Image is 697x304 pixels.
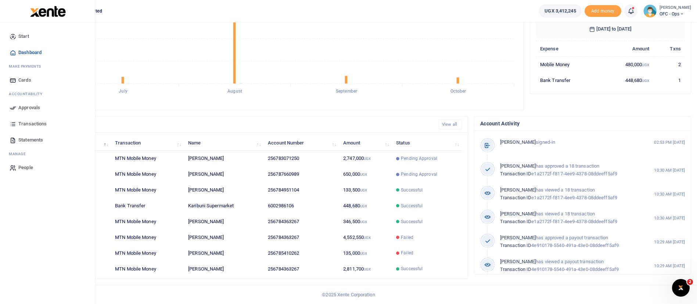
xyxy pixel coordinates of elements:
[339,135,392,151] th: Amount: activate to sort column ascending
[18,49,42,56] span: Dashboard
[30,6,66,17] img: logo-large
[264,167,339,182] td: 256787660989
[401,187,423,193] span: Successful
[339,230,392,246] td: 4,552,550
[450,89,467,94] tspan: October
[600,41,653,57] th: Amount
[264,245,339,261] td: 256785410262
[600,57,653,72] td: 480,000
[536,57,600,72] td: Mobile Money
[339,198,392,214] td: 448,680
[536,4,584,18] li: Wallet ballance
[111,135,184,151] th: Transaction: activate to sort column ascending
[687,279,693,285] span: 2
[642,79,649,83] small: UGX
[6,160,89,176] a: People
[111,214,184,230] td: MTN Mobile Money
[500,235,536,240] span: [PERSON_NAME]
[500,210,639,226] p: has viewed a 18 transaction e1a2172f-f817-4ee9-4378-08ddeeff5af9
[536,72,600,88] td: Bank Transfer
[184,198,264,214] td: Karibuni Supermarket
[111,151,184,167] td: MTN Mobile Money
[184,230,264,246] td: [PERSON_NAME]
[536,41,600,57] th: Expense
[111,198,184,214] td: Bank Transfer
[6,44,89,61] a: Dashboard
[653,72,685,88] td: 1
[6,132,89,148] a: Statements
[672,279,690,297] iframe: Intercom live chat
[360,251,367,255] small: UGX
[18,33,29,40] span: Start
[184,261,264,276] td: [PERSON_NAME]
[34,121,433,129] h4: Recent Transactions
[585,5,621,17] span: Add money
[339,245,392,261] td: 135,000
[500,163,536,169] span: [PERSON_NAME]
[6,28,89,44] a: Start
[653,57,685,72] td: 2
[364,236,371,240] small: UGX
[500,211,536,217] span: [PERSON_NAME]
[339,261,392,276] td: 2,811,700
[500,195,531,200] span: Transaction ID
[439,119,462,129] a: View all
[264,214,339,230] td: 256784363267
[12,64,41,69] span: ake Payments
[339,151,392,167] td: 2,747,000
[18,104,40,111] span: Approvals
[500,186,639,202] p: has viewed a 18 transaction e1a2172f-f817-4ee9-4378-08ddeeff5af9
[500,139,639,146] p: signed-in
[642,63,649,67] small: UGX
[184,151,264,167] td: [PERSON_NAME]
[360,204,367,208] small: UGX
[184,245,264,261] td: [PERSON_NAME]
[339,167,392,182] td: 650,000
[6,88,89,100] li: Ac
[653,41,685,57] th: Txns
[401,218,423,225] span: Successful
[500,219,531,224] span: Transaction ID
[184,135,264,151] th: Name: activate to sort column ascending
[643,4,691,18] a: profile-user [PERSON_NAME] OFC - Ops
[264,230,339,246] td: 256784363267
[401,250,413,256] span: Failed
[360,220,367,224] small: UGX
[339,182,392,198] td: 133,500
[660,5,691,11] small: [PERSON_NAME]
[6,72,89,88] a: Cards
[401,203,423,209] span: Successful
[643,4,657,18] img: profile-user
[654,239,685,245] small: 10:29 AM [DATE]
[18,136,43,144] span: Statements
[119,89,127,94] tspan: July
[339,214,392,230] td: 346,500
[500,267,531,272] span: Transaction ID
[539,4,581,18] a: UGX 3,412,245
[654,191,685,197] small: 10:30 AM [DATE]
[111,167,184,182] td: MTN Mobile Money
[6,61,89,72] li: M
[536,20,685,38] h6: [DATE] to [DATE]
[500,139,536,145] span: [PERSON_NAME]
[401,265,423,272] span: Successful
[18,164,33,171] span: People
[360,172,367,176] small: UGX
[500,171,531,176] span: Transaction ID
[585,5,621,17] li: Toup your wallet
[111,245,184,261] td: MTN Mobile Money
[401,155,437,162] span: Pending Approval
[401,171,437,178] span: Pending Approval
[6,100,89,116] a: Approvals
[184,182,264,198] td: [PERSON_NAME]
[111,182,184,198] td: MTN Mobile Money
[500,162,639,178] p: has approved a 18 transaction e1a2172f-f817-4ee9-4378-08ddeeff5af9
[364,157,371,161] small: UGX
[600,72,653,88] td: 448,680
[264,182,339,198] td: 256784951104
[18,120,47,128] span: Transactions
[360,188,367,192] small: UGX
[264,135,339,151] th: Account Number: activate to sort column ascending
[18,76,31,84] span: Cards
[111,230,184,246] td: MTN Mobile Money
